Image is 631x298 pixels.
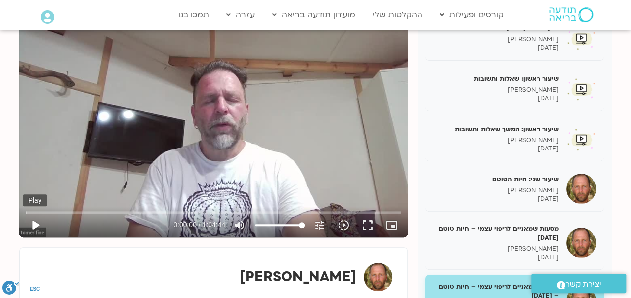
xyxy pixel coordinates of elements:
[368,5,427,24] a: ההקלטות שלי
[267,5,360,24] a: מועדון תודעה בריאה
[549,7,593,22] img: תודעה בריאה
[566,174,596,204] img: שיעור שני: חיות הטוטם
[433,94,559,103] p: [DATE]
[435,5,509,24] a: קורסים ופעילות
[364,263,392,291] img: תומר פיין
[433,86,559,94] p: [PERSON_NAME]
[566,124,596,153] img: שיעור ראשון: המשך שאלות ותשובות
[433,245,559,253] p: [PERSON_NAME]
[173,5,214,24] a: תמכו בנו
[566,73,596,103] img: שיעור ראשון: שאלות ותשובות
[531,274,626,293] a: יצירת קשר
[433,145,559,153] p: [DATE]
[566,228,596,258] img: מסעות שמאניים לריפוי עצמי – חיות טוטם 14/7/25
[433,175,559,184] h5: שיעור שני: חיות הטוטם
[565,278,601,291] span: יצירת קשר
[240,267,356,286] strong: [PERSON_NAME]
[433,74,559,83] h5: שיעור ראשון: שאלות ותשובות
[433,253,559,262] p: [DATE]
[433,224,559,242] h5: מסעות שמאניים לריפוי עצמי – חיות טוטם [DATE]
[433,195,559,203] p: [DATE]
[433,136,559,145] p: [PERSON_NAME]
[566,23,596,53] img: שיעור ראשון: מסע שמאני
[221,5,260,24] a: עזרה
[433,186,559,195] p: [PERSON_NAME]
[433,125,559,134] h5: שיעור ראשון: המשך שאלות ותשובות
[433,44,559,52] p: [DATE]
[433,35,559,44] p: [PERSON_NAME]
